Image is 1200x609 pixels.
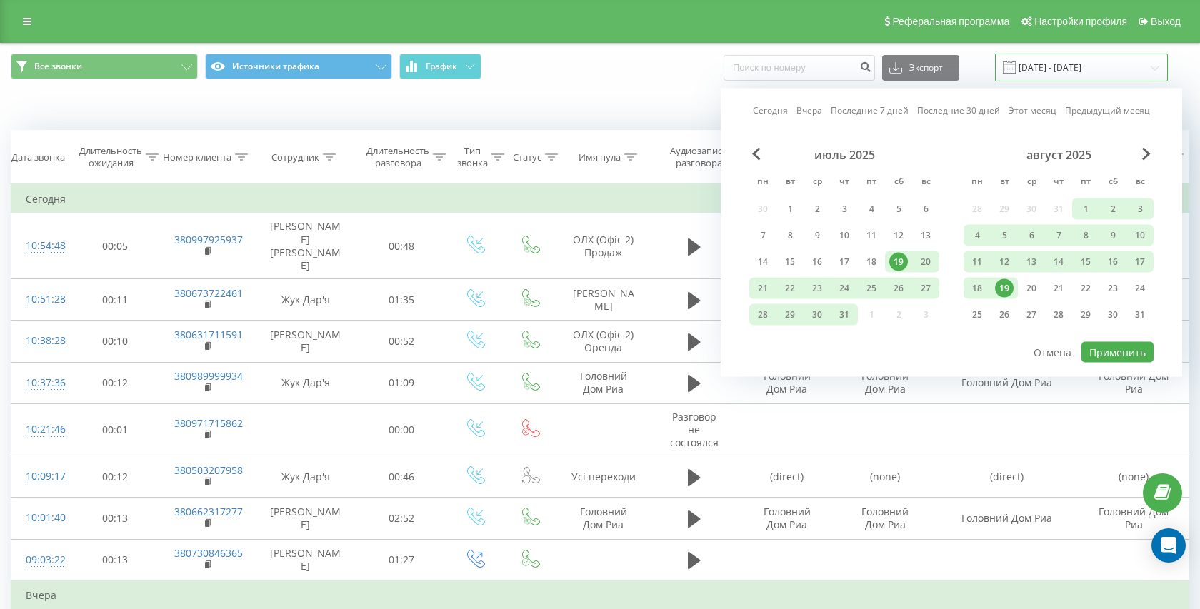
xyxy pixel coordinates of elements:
td: Головний Дом Риа [738,498,836,539]
button: Экспорт [882,55,959,81]
td: 02:52 [356,498,447,539]
div: Статус [513,151,541,163]
td: Усі переходи [556,456,651,498]
div: 12 [995,253,1014,271]
td: 00:11 [69,279,160,321]
div: 10:21:46 [26,416,55,443]
button: Применить [1081,342,1154,363]
div: 3 [835,200,854,218]
div: 23 [808,279,826,298]
div: 27 [916,279,935,298]
a: Последние 30 дней [917,104,1000,117]
div: 20 [916,253,935,271]
div: Номер клиента [163,151,231,163]
abbr: вторник [994,172,1015,193]
div: Сотрудник [271,151,319,163]
div: 19 [889,253,908,271]
div: 11 [968,253,986,271]
div: пн 4 авг. 2025 г. [964,225,991,246]
abbr: понедельник [752,172,774,193]
div: пн 25 авг. 2025 г. [964,304,991,326]
div: 1 [781,200,799,218]
div: ср 9 июля 2025 г. [804,225,831,246]
div: 29 [1076,306,1095,324]
div: пт 4 июля 2025 г. [858,198,885,220]
td: 00:46 [356,456,447,498]
div: 18 [968,279,986,298]
div: 11 [862,226,881,245]
abbr: суббота [888,172,909,193]
div: 29 [781,306,799,324]
a: Сегодня [753,104,788,117]
div: 4 [862,200,881,218]
div: вс 20 июля 2025 г. [912,251,939,273]
div: 5 [889,200,908,218]
div: 10:09:17 [26,463,55,490]
div: 22 [1076,279,1095,298]
div: вт 1 июля 2025 г. [776,198,804,220]
td: Головний Дом Риа [934,362,1080,403]
a: Предыдущий месяц [1065,104,1150,117]
div: сб 5 июля 2025 г. [885,198,912,220]
td: [PERSON_NAME] [556,279,651,321]
div: сб 9 авг. 2025 г. [1099,225,1126,246]
div: чт 14 авг. 2025 г. [1045,251,1072,273]
span: График [426,61,457,71]
td: 01:35 [356,279,447,321]
abbr: пятница [861,172,882,193]
abbr: воскресенье [915,172,936,193]
div: 18 [862,253,881,271]
div: 13 [916,226,935,245]
td: (direct) [934,456,1080,498]
div: чт 7 авг. 2025 г. [1045,225,1072,246]
abbr: суббота [1102,172,1124,193]
button: Источники трафика [205,54,392,79]
td: [PERSON_NAME] [254,321,356,362]
div: пт 18 июля 2025 г. [858,251,885,273]
div: чт 24 июля 2025 г. [831,278,858,299]
div: август 2025 [964,148,1154,162]
div: сб 23 авг. 2025 г. [1099,278,1126,299]
td: [PERSON_NAME] [254,498,356,539]
div: вс 27 июля 2025 г. [912,278,939,299]
div: Дата звонка [11,151,65,163]
div: чт 21 авг. 2025 г. [1045,278,1072,299]
a: 380631711591 [174,328,243,341]
div: 10 [1131,226,1149,245]
td: Головний Дом Риа [738,362,836,403]
div: 14 [1049,253,1068,271]
div: Тип звонка [457,145,488,169]
div: 12 [889,226,908,245]
div: 1 [1076,200,1095,218]
div: пн 21 июля 2025 г. [749,278,776,299]
div: пт 29 авг. 2025 г. [1072,304,1099,326]
div: пт 25 июля 2025 г. [858,278,885,299]
abbr: четверг [1048,172,1069,193]
td: Головний Дом Риа [1079,362,1189,403]
td: Головний Дом Риа [1079,498,1189,539]
div: 10:01:40 [26,504,55,532]
div: 30 [1104,306,1122,324]
div: 17 [1131,253,1149,271]
abbr: вторник [779,172,801,193]
div: 28 [1049,306,1068,324]
div: 31 [835,306,854,324]
div: 16 [808,253,826,271]
div: пн 18 авг. 2025 г. [964,278,991,299]
div: вс 13 июля 2025 г. [912,225,939,246]
div: 25 [968,306,986,324]
div: 24 [835,279,854,298]
div: 10:38:28 [26,327,55,355]
div: ср 16 июля 2025 г. [804,251,831,273]
div: 16 [1104,253,1122,271]
div: вс 24 авг. 2025 г. [1126,278,1154,299]
div: Длительность ожидания [79,145,142,169]
span: Настройки профиля [1034,16,1127,27]
div: вт 12 авг. 2025 г. [991,251,1018,273]
div: вт 26 авг. 2025 г. [991,304,1018,326]
div: 2 [808,200,826,218]
span: Next Month [1142,148,1151,161]
div: вс 17 авг. 2025 г. [1126,251,1154,273]
div: ср 6 авг. 2025 г. [1018,225,1045,246]
td: 00:12 [69,456,160,498]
